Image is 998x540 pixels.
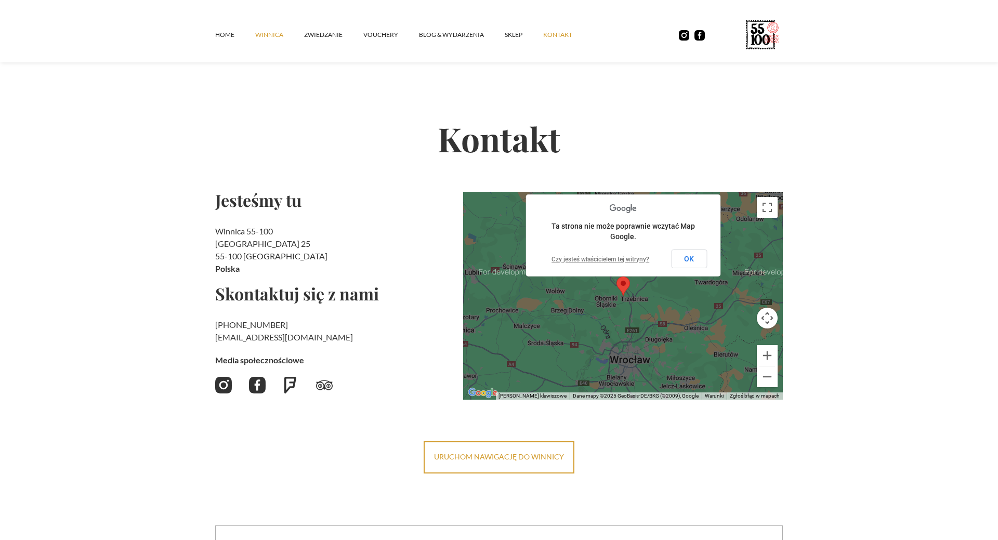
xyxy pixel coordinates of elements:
a: kontakt [543,19,593,50]
span: Dane mapy ©2025 GeoBasis-DE/BKG (©2009), Google [573,393,699,399]
button: Sterowanie kamerą na mapie [757,308,778,328]
a: Blog & Wydarzenia [419,19,505,50]
img: Google [466,386,500,400]
a: Warunki (otwiera się w nowej karcie) [705,393,724,399]
h2: ‍ [215,319,455,344]
a: Home [215,19,255,50]
h2: Winnica 55-100 [GEOGRAPHIC_DATA] 25 55-100 [GEOGRAPHIC_DATA] [215,225,455,275]
a: [PHONE_NUMBER] [215,320,288,330]
a: Pokaż ten obszar w Mapach Google (otwiera się w nowym oknie) [466,386,500,400]
strong: Media społecznościowe [215,355,304,365]
button: Włącz widok pełnoekranowy [757,197,778,218]
span: Ta strona nie może poprawnie wczytać Map Google. [551,222,695,241]
a: vouchery [363,19,419,50]
strong: Polska [215,264,240,273]
a: [EMAIL_ADDRESS][DOMAIN_NAME] [215,332,353,342]
h2: Kontakt [215,85,783,192]
button: Skróty klawiszowe [498,392,567,400]
button: Powiększ [757,345,778,366]
a: Zgłoś błąd w mapach [730,393,780,399]
a: Czy jesteś właścicielem tej witryny? [551,256,649,263]
h2: Skontaktuj się z nami [215,285,455,302]
a: ZWIEDZANIE [304,19,363,50]
a: winnica [255,19,304,50]
h2: Jesteśmy tu [215,192,455,208]
button: Pomniejsz [757,366,778,387]
button: OK [671,249,707,268]
a: SKLEP [505,19,543,50]
a: uruchom nawigację do winnicy [424,441,574,473]
div: Map pin [616,276,630,296]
